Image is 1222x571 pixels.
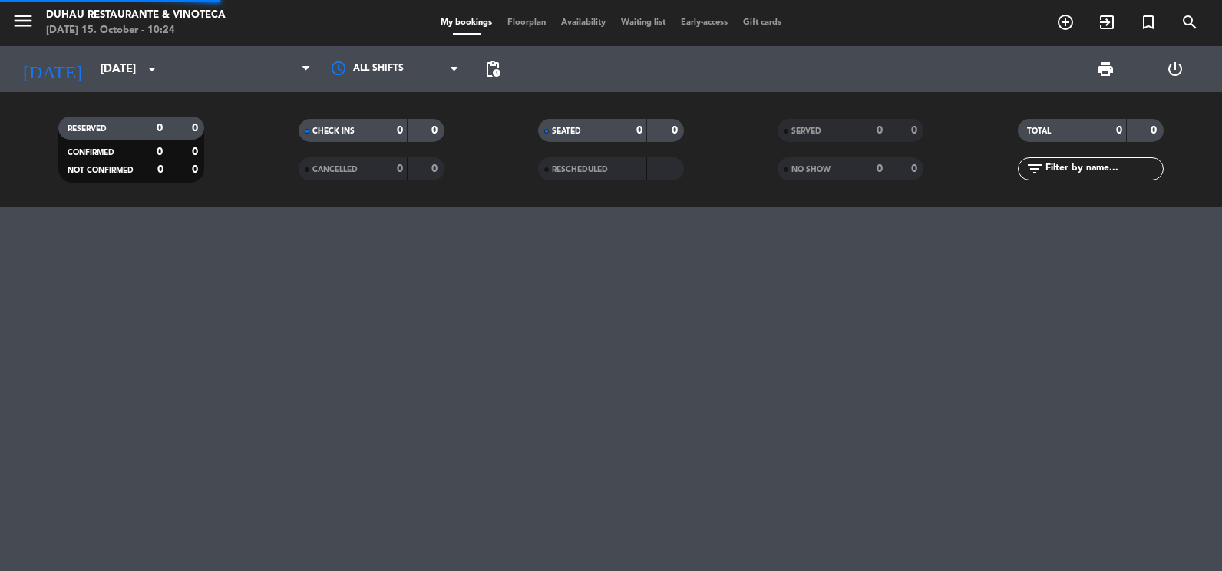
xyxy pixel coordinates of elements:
span: RESERVED [68,125,107,133]
i: menu [12,9,35,32]
span: Waiting list [613,18,673,27]
strong: 0 [192,147,201,157]
span: pending_actions [484,60,502,78]
i: add_circle_outline [1056,13,1075,31]
i: filter_list [1025,160,1044,178]
i: search [1181,13,1199,31]
i: arrow_drop_down [143,60,161,78]
strong: 0 [431,163,441,174]
span: TOTAL [1027,127,1051,135]
strong: 0 [911,125,920,136]
strong: 0 [397,163,403,174]
strong: 0 [877,163,883,174]
strong: 0 [397,125,403,136]
span: CONFIRMED [68,149,114,157]
strong: 0 [157,147,163,157]
div: Duhau Restaurante & Vinoteca [46,8,226,23]
i: turned_in_not [1139,13,1158,31]
span: NOT CONFIRMED [68,167,134,174]
div: [DATE] 15. October - 10:24 [46,23,226,38]
div: LOG OUT [1141,46,1211,92]
span: NO SHOW [791,166,831,173]
strong: 0 [672,125,681,136]
i: [DATE] [12,52,93,86]
i: exit_to_app [1098,13,1116,31]
span: Early-access [673,18,735,27]
strong: 0 [157,123,163,134]
span: SEATED [552,127,581,135]
strong: 0 [431,125,441,136]
span: CANCELLED [312,166,358,173]
strong: 0 [192,164,201,175]
span: My bookings [433,18,500,27]
strong: 0 [157,164,163,175]
strong: 0 [1151,125,1160,136]
span: Floorplan [500,18,553,27]
span: print [1096,60,1115,78]
span: RESCHEDULED [552,166,608,173]
strong: 0 [877,125,883,136]
i: power_settings_new [1166,60,1184,78]
strong: 0 [192,123,201,134]
span: CHECK INS [312,127,355,135]
span: Gift cards [735,18,789,27]
strong: 0 [636,125,642,136]
span: Availability [553,18,613,27]
span: SERVED [791,127,821,135]
button: menu [12,9,35,38]
strong: 0 [1116,125,1122,136]
strong: 0 [911,163,920,174]
input: Filter by name... [1044,160,1163,177]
